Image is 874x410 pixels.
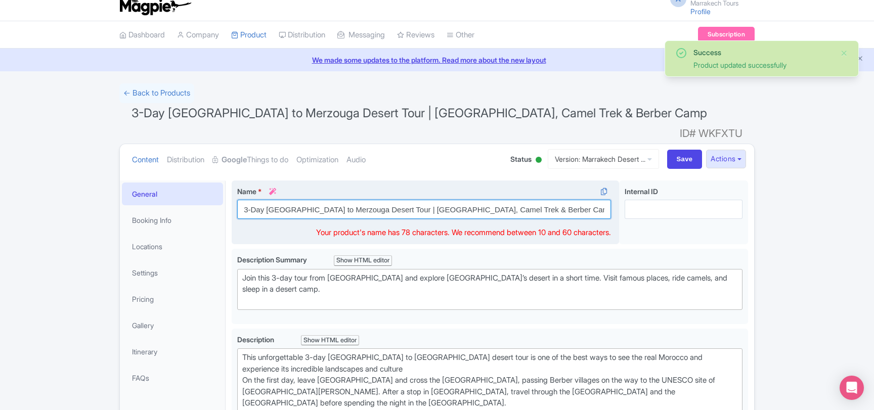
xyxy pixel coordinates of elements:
[667,150,703,169] input: Save
[119,83,194,103] a: ← Back to Products
[122,314,223,337] a: Gallery
[334,255,392,266] div: Show HTML editor
[122,261,223,284] a: Settings
[698,27,755,42] a: Subscription
[242,272,737,307] div: Join this 3-day tour from [GEOGRAPHIC_DATA] and explore [GEOGRAPHIC_DATA]’s desert in a short tim...
[132,144,159,176] a: Content
[212,144,288,176] a: GoogleThings to do
[548,149,659,169] a: Version: Marrakech Desert ...
[397,21,434,49] a: Reviews
[534,153,544,168] div: Active
[693,47,832,58] div: Success
[510,154,532,164] span: Status
[346,144,366,176] a: Audio
[840,376,864,400] div: Open Intercom Messenger
[301,335,359,346] div: Show HTML editor
[856,54,864,65] button: Close announcement
[122,235,223,258] a: Locations
[706,150,746,168] button: Actions
[167,144,204,176] a: Distribution
[279,21,325,49] a: Distribution
[122,209,223,232] a: Booking Info
[680,123,742,144] span: ID# WKFXTU
[132,106,707,120] span: 3-Day [GEOGRAPHIC_DATA] to Merzouga Desert Tour | [GEOGRAPHIC_DATA], Camel Trek & Berber Camp
[119,21,165,49] a: Dashboard
[122,183,223,205] a: General
[337,21,385,49] a: Messaging
[316,227,611,239] div: Your product's name has 78 characters. We recommend between 10 and 60 characters.
[840,47,848,59] button: Close
[625,187,658,196] span: Internal ID
[6,55,868,65] a: We made some updates to the platform. Read more about the new layout
[231,21,267,49] a: Product
[690,7,711,16] a: Profile
[122,288,223,310] a: Pricing
[237,335,276,344] span: Description
[237,255,309,264] span: Description Summary
[296,144,338,176] a: Optimization
[122,367,223,389] a: FAQs
[693,60,832,70] div: Product updated successfully
[222,154,247,166] strong: Google
[122,340,223,363] a: Itinerary
[177,21,219,49] a: Company
[237,187,256,196] span: Name
[447,21,474,49] a: Other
